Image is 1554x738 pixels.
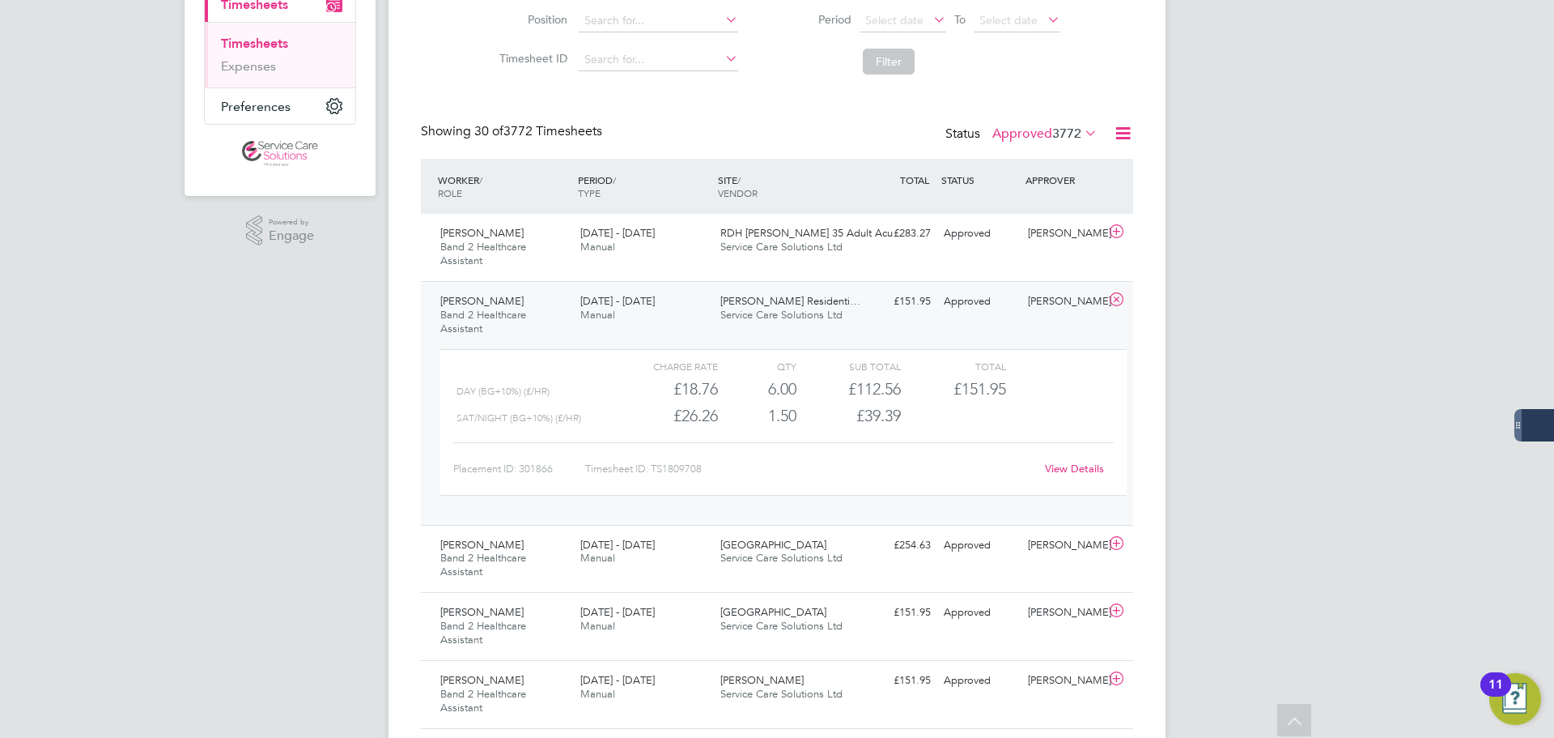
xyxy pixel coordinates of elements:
span: / [613,173,616,186]
button: Filter [863,49,915,75]
div: £151.95 [853,599,937,626]
span: [PERSON_NAME] Residenti… [720,294,860,308]
span: Sat/Night (BG+10%) (£/HR) [456,412,581,424]
span: Manual [580,619,615,633]
input: Search for... [579,10,738,32]
div: 11 [1488,685,1503,706]
a: Powered byEngage [246,215,315,246]
span: TYPE [578,186,601,199]
div: Approved [937,668,1021,694]
span: Day (BG+10%) (£/HR) [456,386,550,397]
div: WORKER [434,165,574,207]
span: [PERSON_NAME] [440,673,524,687]
label: Approved [992,126,1098,142]
span: TOTAL [900,173,929,186]
span: Select date [979,13,1038,28]
span: VENDOR [718,186,758,199]
div: Approved [937,220,1021,247]
input: Search for... [579,49,738,71]
div: APPROVER [1021,165,1106,194]
span: [PERSON_NAME] [440,605,524,619]
div: £151.95 [853,288,937,315]
div: [PERSON_NAME] [1021,599,1106,626]
div: PERIOD [574,165,714,207]
div: Approved [937,532,1021,559]
div: Charge rate [614,356,718,376]
span: [PERSON_NAME] [720,673,804,687]
div: £112.56 [796,376,901,403]
span: Powered by [269,215,314,229]
span: / [479,173,482,186]
span: Band 2 Healthcare Assistant [440,687,526,715]
div: SITE [714,165,854,207]
span: 30 of [474,123,503,139]
span: [GEOGRAPHIC_DATA] [720,605,826,619]
div: £151.95 [853,668,937,694]
a: View Details [1045,462,1104,476]
span: Manual [580,240,615,254]
div: £18.76 [614,376,718,403]
div: £254.63 [853,532,937,559]
img: servicecare-logo-retina.png [242,141,318,167]
label: Period [779,12,851,27]
div: Placement ID: 301866 [453,456,585,482]
div: £39.39 [796,403,901,429]
span: Manual [580,687,615,701]
span: [DATE] - [DATE] [580,538,655,552]
span: Manual [580,551,615,565]
div: 6.00 [718,376,796,403]
div: STATUS [937,165,1021,194]
span: Select date [865,13,923,28]
div: [PERSON_NAME] [1021,532,1106,559]
div: Timesheet ID: TS1809708 [585,456,1034,482]
div: £283.27 [853,220,937,247]
span: To [949,9,970,30]
span: [GEOGRAPHIC_DATA] [720,538,826,552]
span: Service Care Solutions Ltd [720,687,843,701]
a: Expenses [221,58,276,74]
div: 1.50 [718,403,796,429]
span: [DATE] - [DATE] [580,294,655,308]
span: Service Care Solutions Ltd [720,308,843,322]
div: £26.26 [614,403,718,429]
label: Position [495,12,567,27]
span: [PERSON_NAME] [440,294,524,308]
span: / [737,173,741,186]
span: Service Care Solutions Ltd [720,240,843,254]
a: Timesheets [221,36,288,51]
span: Engage [269,229,314,243]
div: Approved [937,288,1021,315]
span: Band 2 Healthcare Assistant [440,619,526,646]
div: [PERSON_NAME] [1021,288,1106,315]
div: Timesheets [205,22,355,87]
label: Timesheet ID [495,51,567,66]
span: [PERSON_NAME] [440,538,524,552]
div: Status [945,123,1101,146]
span: 3772 Timesheets [474,123,602,139]
span: Band 2 Healthcare Assistant [440,551,526,578]
span: [DATE] - [DATE] [580,673,655,687]
button: Open Resource Center, 11 new notifications [1489,673,1541,725]
span: Preferences [221,99,291,114]
span: [DATE] - [DATE] [580,605,655,619]
a: Go to home page [204,141,356,167]
span: [DATE] - [DATE] [580,226,655,240]
span: £151.95 [953,379,1006,399]
span: ROLE [438,186,462,199]
span: Manual [580,308,615,322]
span: Band 2 Healthcare Assistant [440,240,526,267]
span: [PERSON_NAME] [440,226,524,240]
span: Service Care Solutions Ltd [720,619,843,633]
div: QTY [718,356,796,376]
span: Service Care Solutions Ltd [720,551,843,565]
div: Showing [421,123,605,140]
span: 3772 [1052,126,1081,142]
div: Sub Total [796,356,901,376]
div: Total [901,356,1005,376]
div: Approved [937,599,1021,626]
button: Preferences [205,88,355,124]
div: [PERSON_NAME] [1021,220,1106,247]
span: RDH [PERSON_NAME] 35 Adult Acu… [720,226,903,240]
div: [PERSON_NAME] [1021,668,1106,694]
span: Band 2 Healthcare Assistant [440,308,526,335]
